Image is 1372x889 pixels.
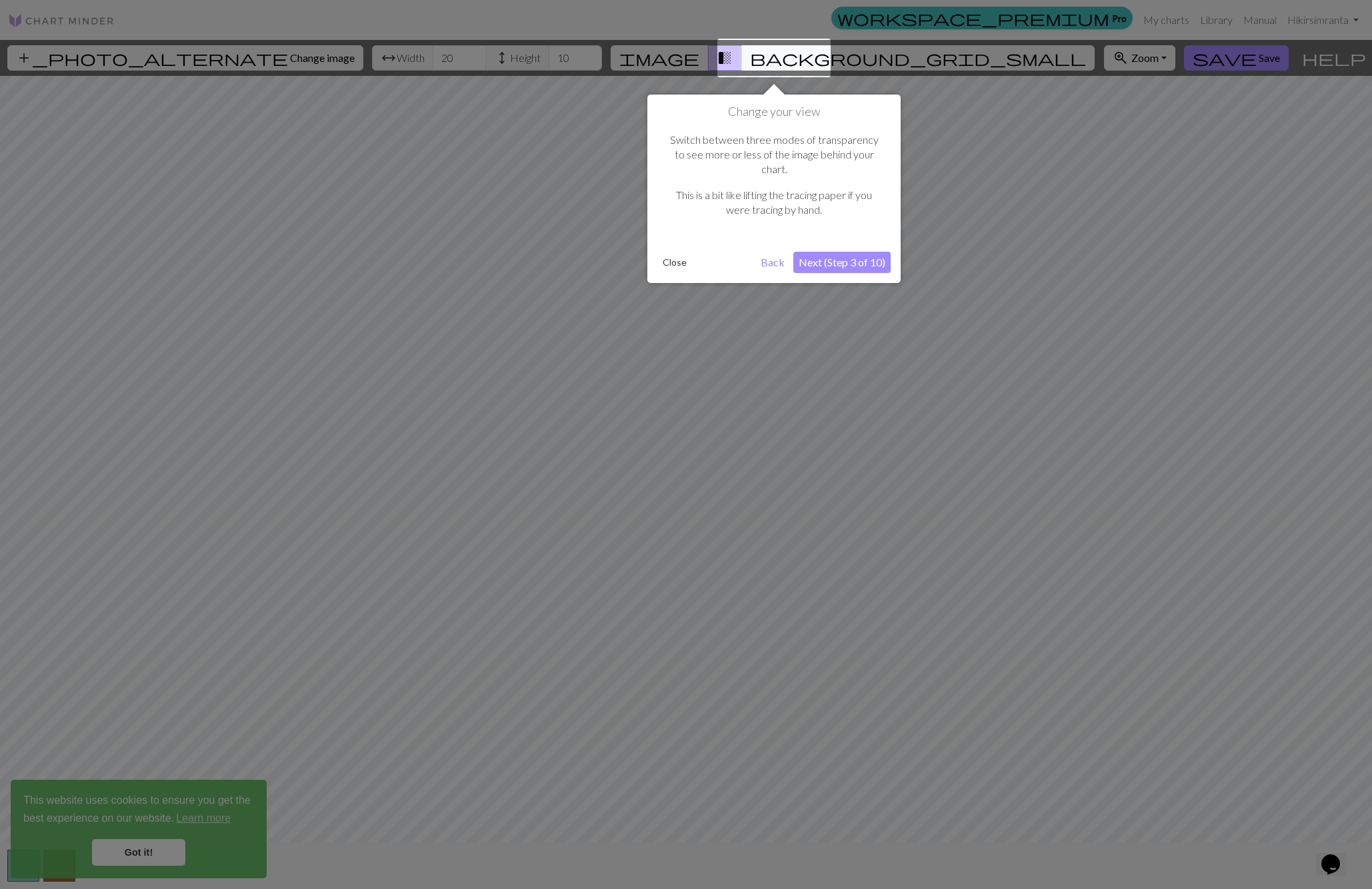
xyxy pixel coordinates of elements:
[664,133,884,177] p: Switch between three modes of transparency to see more or less of the image behind your chart.
[793,252,891,273] button: Next (Step 3 of 10)
[664,188,884,218] p: This is a bit like lifting the tracing paper if you were tracing by hand.
[657,252,692,272] button: Close
[647,95,901,283] div: Change your view
[755,252,790,273] button: Back
[657,105,891,119] h1: Change your view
